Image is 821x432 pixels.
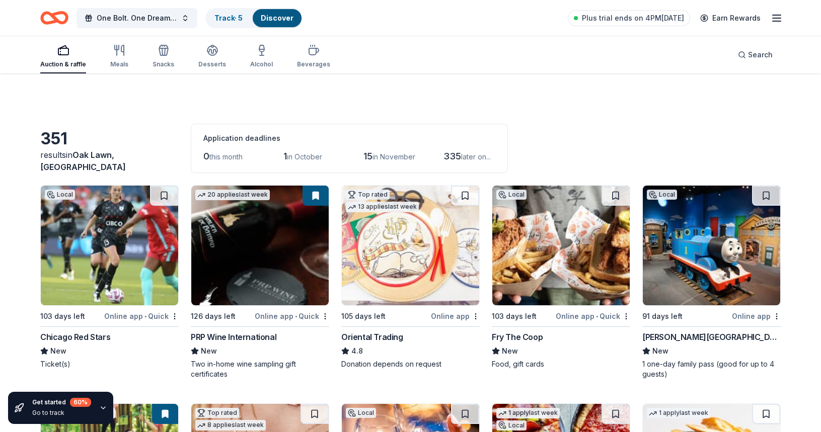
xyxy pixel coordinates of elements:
[40,310,85,322] div: 103 days left
[205,8,303,28] button: Track· 5Discover
[582,12,684,24] span: Plus trial ends on 4PM[DATE]
[642,359,781,379] div: 1 one-day family pass (good for up to 4 guests)
[297,60,330,68] div: Beverages
[110,40,128,73] button: Meals
[496,420,527,430] div: Local
[40,359,179,369] div: Ticket(s)
[45,190,75,200] div: Local
[492,310,537,322] div: 103 days left
[32,398,91,407] div: Get started
[191,185,329,379] a: Image for PRP Wine International20 applieslast week126 days leftOnline app•QuickPRP Wine Internat...
[203,151,209,161] span: 0
[153,60,174,68] div: Snacks
[41,186,178,305] img: Image for Chicago Red Stars
[642,331,781,343] div: [PERSON_NAME][GEOGRAPHIC_DATA]
[191,331,276,343] div: PRP Wine International
[341,185,480,369] a: Image for Oriental TradingTop rated13 applieslast week105 days leftOnline appOriental Trading4.8D...
[647,190,677,200] div: Local
[372,152,415,161] span: in November
[198,60,226,68] div: Desserts
[32,409,91,417] div: Go to track
[191,310,236,322] div: 126 days left
[346,190,390,200] div: Top rated
[295,312,297,320] span: •
[642,310,683,322] div: 91 days left
[492,186,630,305] img: Image for Fry The Coop
[297,40,330,73] button: Beverages
[40,331,110,343] div: Chicago Red Stars
[214,14,243,22] a: Track· 5
[492,331,543,343] div: Fry The Coop
[568,10,690,26] a: Plus trial ends on 4PM[DATE]
[346,408,376,418] div: Local
[195,408,239,418] div: Top rated
[195,190,270,200] div: 20 applies last week
[50,345,66,357] span: New
[643,186,780,305] img: Image for Kohl Children's Museum
[70,398,91,407] div: 60 %
[40,150,126,172] span: Oak Lawn, [GEOGRAPHIC_DATA]
[732,310,781,322] div: Online app
[443,151,461,161] span: 335
[97,12,177,24] span: One Bolt. One Dream. [GEOGRAPHIC_DATA] [GEOGRAPHIC_DATA]
[40,60,86,68] div: Auction & raffle
[203,132,495,144] div: Application deadlines
[642,185,781,379] a: Image for Kohl Children's MuseumLocal91 days leftOnline app[PERSON_NAME][GEOGRAPHIC_DATA]New1 one...
[647,408,710,418] div: 1 apply last week
[191,359,329,379] div: Two in-home wine sampling gift certificates
[250,40,273,73] button: Alcohol
[77,8,197,28] button: One Bolt. One Dream. [GEOGRAPHIC_DATA] [GEOGRAPHIC_DATA]
[40,40,86,73] button: Auction & raffle
[144,312,146,320] span: •
[431,310,480,322] div: Online app
[198,40,226,73] button: Desserts
[153,40,174,73] button: Snacks
[287,152,322,161] span: in October
[40,149,179,173] div: results
[255,310,329,322] div: Online app Quick
[496,190,527,200] div: Local
[341,310,386,322] div: 105 days left
[596,312,598,320] span: •
[748,49,773,61] span: Search
[502,345,518,357] span: New
[496,408,560,418] div: 1 apply last week
[250,60,273,68] div: Alcohol
[283,151,287,161] span: 1
[694,9,767,27] a: Earn Rewards
[492,359,630,369] div: Food, gift cards
[492,185,630,369] a: Image for Fry The CoopLocal103 days leftOnline app•QuickFry The CoopNewFood, gift cards
[730,45,781,65] button: Search
[652,345,668,357] span: New
[40,129,179,149] div: 351
[341,359,480,369] div: Donation depends on request
[201,345,217,357] span: New
[40,150,126,172] span: in
[110,60,128,68] div: Meals
[40,6,68,30] a: Home
[351,345,363,357] span: 4.8
[461,152,491,161] span: later on...
[363,151,372,161] span: 15
[195,420,266,430] div: 8 applies last week
[341,331,403,343] div: Oriental Trading
[191,186,329,305] img: Image for PRP Wine International
[261,14,293,22] a: Discover
[346,202,419,212] div: 13 applies last week
[342,186,479,305] img: Image for Oriental Trading
[556,310,630,322] div: Online app Quick
[104,310,179,322] div: Online app Quick
[209,152,243,161] span: this month
[40,185,179,369] a: Image for Chicago Red StarsLocal103 days leftOnline app•QuickChicago Red StarsNewTicket(s)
